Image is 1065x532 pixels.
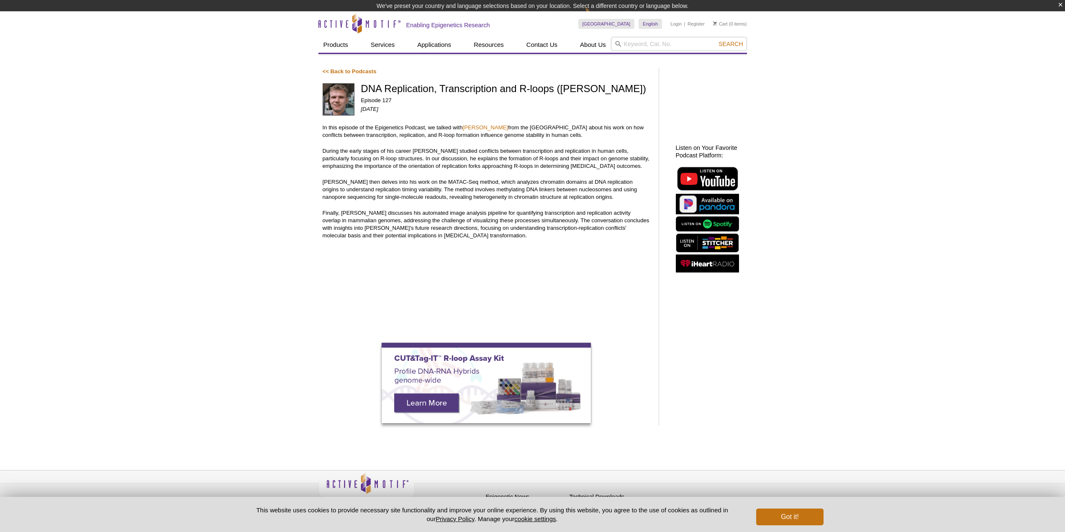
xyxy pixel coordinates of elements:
img: Active Motif CUT&Tag R-loop Kit [382,343,591,423]
h2: Enabling Epigenetics Research [406,21,490,29]
p: Finally, [PERSON_NAME] discusses his automated image analysis pipeline for quantifying transcript... [323,209,650,239]
a: Resources [469,37,509,53]
img: Active Motif, [318,470,415,504]
a: Services [366,37,400,53]
img: Listen on YouTube [676,165,739,191]
img: Stephan Hamperl [323,83,355,116]
li: | [684,19,685,29]
li: (0 items) [713,19,747,29]
p: This website uses cookies to provide necessary site functionality and improve your online experie... [242,506,743,523]
p: [PERSON_NAME] then delves into his work on the MATAC-Seq method, which analyzes chromatin domains... [323,178,650,201]
span: Search [719,41,743,47]
button: cookie settings [514,515,556,522]
a: Privacy Policy [436,515,474,522]
a: [PERSON_NAME] [463,124,508,131]
h4: Epigenetic News [486,493,565,501]
a: Privacy Policy [419,492,452,505]
img: Listen on Stitcher [676,234,739,252]
a: About Us [575,37,611,53]
a: Applications [412,37,456,53]
a: << Back to Podcasts [323,68,377,75]
em: [DATE] [361,106,378,112]
button: Got it! [756,509,823,525]
p: During the early stages of his career [PERSON_NAME] studied conflicts between transcription and r... [323,147,650,170]
h4: Technical Downloads [570,493,649,501]
a: [GEOGRAPHIC_DATA] [578,19,635,29]
a: Contact Us [521,37,562,53]
input: Keyword, Cat. No. [611,37,747,51]
img: Change Here [585,6,607,26]
img: Listen on Spotify [676,216,739,232]
table: Click to Verify - This site chose Symantec SSL for secure e-commerce and confidential communicati... [653,485,716,504]
a: Register [688,21,705,27]
a: Products [318,37,353,53]
img: Listen on Pandora [676,194,739,214]
h2: Listen on Your Favorite Podcast Platform: [676,144,743,159]
a: Login [670,21,682,27]
img: Listen on iHeartRadio [676,254,739,272]
img: Your Cart [713,21,717,26]
h1: DNA Replication, Transcription and R-loops ([PERSON_NAME]) [361,83,650,95]
a: Cart [713,21,728,27]
iframe: DNA Replication, Transcription and R-loops (Stephan Hamperl) [323,247,650,310]
a: English [639,19,662,29]
p: Episode 127 [361,97,650,104]
button: Search [716,40,745,48]
p: In this episode of the Epigenetics Podcast, we talked with from the [GEOGRAPHIC_DATA] about his w... [323,124,650,139]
